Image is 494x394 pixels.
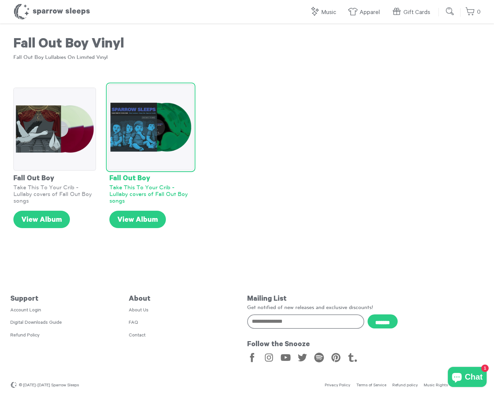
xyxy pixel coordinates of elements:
div: Take This To Your Crib - Lullaby covers of Fall Out Boy songs [13,184,96,204]
a: View Album [13,211,70,228]
a: About Us [129,308,149,313]
a: Digital Downloads Guide [10,320,62,326]
img: SS_TTTYC_GREEN_grande.png [108,84,194,170]
a: Music Rights [424,383,448,388]
a: Twitter [297,353,307,363]
h5: Mailing List [247,295,484,304]
a: Refund policy [392,383,418,388]
a: Contact [129,333,145,338]
a: Tumblr [348,353,358,363]
h1: Fall Out Boy Vinyl [13,37,481,54]
a: 0 [465,5,481,19]
a: FAQ [129,320,138,326]
inbox-online-store-chat: Shopify online store chat [446,367,489,389]
a: Spotify [314,353,324,363]
div: Fall Out Boy [109,171,192,184]
span: © [DATE]-[DATE] Sparrow Sleeps [19,383,79,388]
h5: About [129,295,247,304]
h1: Sparrow Sleeps [13,3,90,20]
p: Fall Out Boy Lullabies On Limited Vinyl [13,54,481,61]
a: Gift Cards [392,5,433,20]
a: Instagram [264,353,274,363]
h5: Support [10,295,129,304]
input: Submit [443,5,457,18]
a: Pinterest [331,353,341,363]
p: Get notified of new releases and exclusive discounts! [247,304,484,311]
a: Apparel [348,5,383,20]
img: SS_FUTST_SSEXCLUSIVE_6d2c3e95-2d39-4810-a4f6-2e3a860c2b91_grande.png [13,88,96,170]
a: Facebook [247,353,257,363]
h5: Follow the Snooze [247,340,484,349]
a: Account Login [10,308,41,313]
a: View Album [109,211,166,228]
div: Fall Out Boy [13,171,96,184]
a: YouTube [281,353,291,363]
div: Take This To Your Crib - Lullaby covers of Fall Out Boy songs [109,184,192,204]
a: Terms of Service [356,383,386,388]
a: Refund Policy [10,333,39,338]
a: Privacy Policy [325,383,350,388]
a: Music [310,5,339,20]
